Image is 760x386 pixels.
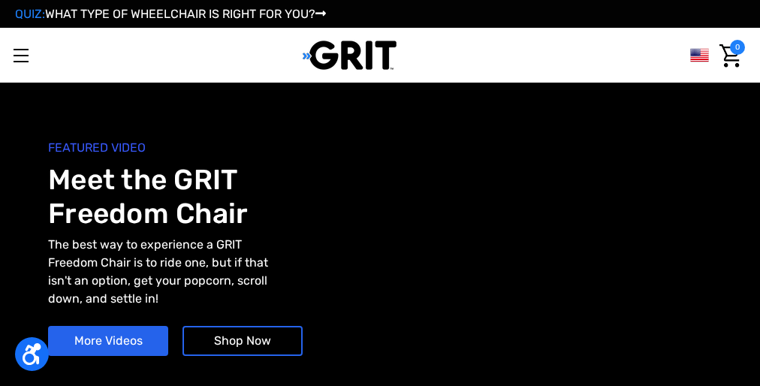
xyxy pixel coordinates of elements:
[48,139,380,157] span: FEATURED VIDEO
[48,163,380,230] h1: Meet the GRIT Freedom Chair
[730,40,745,55] span: 0
[719,44,741,68] img: Cart
[14,55,29,56] span: Toggle menu
[48,236,280,308] p: The best way to experience a GRIT Freedom Chair is to ride one, but if that isn't an option, get ...
[182,326,303,356] a: Shop Now
[339,62,420,76] span: Phone Number
[15,7,326,21] a: QUIZ:WHAT TYPE OF WHEELCHAIR IS RIGHT FOR YOU?
[716,40,745,71] a: Cart with 0 items
[15,7,45,21] span: QUIZ:
[303,40,397,71] img: GRIT All-Terrain Wheelchair and Mobility Equipment
[690,46,709,65] img: us.png
[48,326,168,356] a: More Videos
